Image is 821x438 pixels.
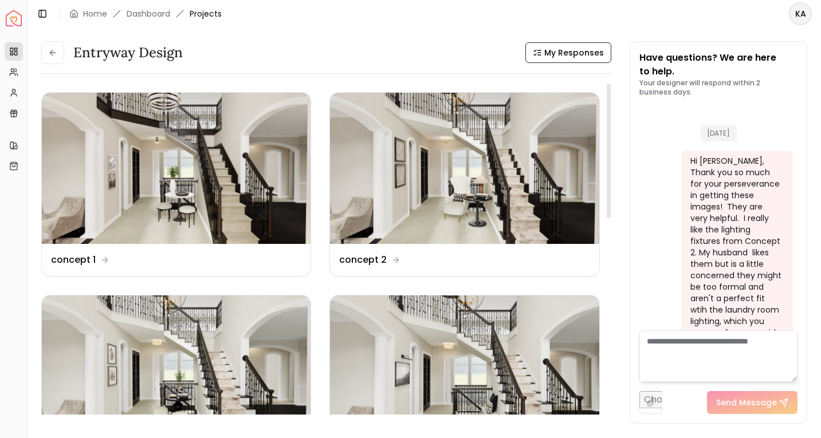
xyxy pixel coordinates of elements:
a: concept 2concept 2 [329,92,599,277]
p: Have questions? We are here to help. [639,51,798,78]
button: KA [789,2,812,25]
img: concept 2 [330,93,599,244]
span: My Responses [544,47,604,58]
a: Home [83,8,107,19]
nav: breadcrumb [69,8,222,19]
dd: concept 2 [339,253,387,267]
p: Your designer will respond within 2 business days. [639,78,798,97]
span: Projects [190,8,222,19]
a: Spacejoy [6,10,22,26]
span: KA [790,3,811,24]
dd: concept 1 [51,253,96,267]
img: Spacejoy Logo [6,10,22,26]
button: My Responses [525,42,611,63]
a: Dashboard [127,8,170,19]
img: concept 1 [42,93,311,244]
a: concept 1concept 1 [41,92,311,277]
h3: entryway design [73,44,183,62]
span: [DATE] [700,125,737,141]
